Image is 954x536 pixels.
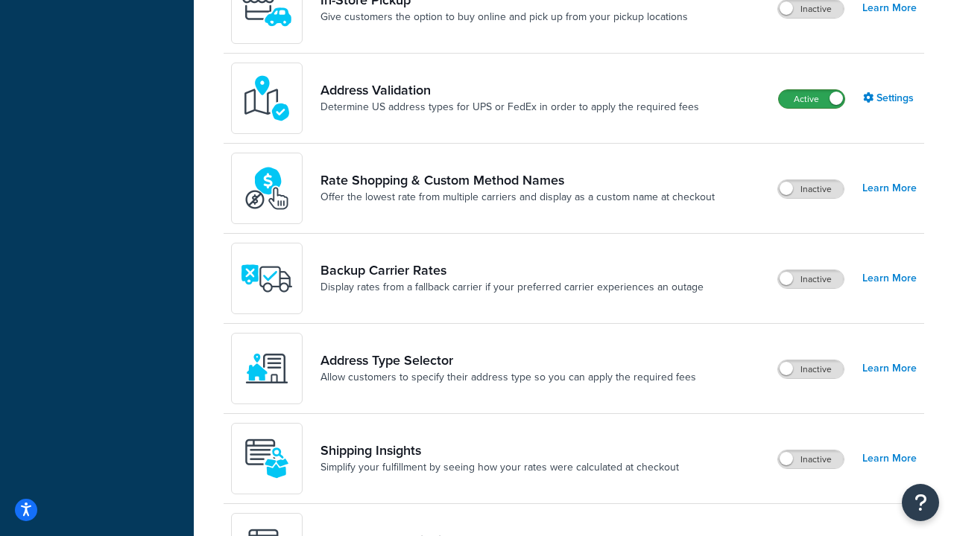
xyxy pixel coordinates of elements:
img: wNXZ4XiVfOSSwAAAABJRU5ErkJggg== [241,342,293,395]
img: Acw9rhKYsOEjAAAAAElFTkSuQmCC [241,433,293,485]
a: Learn More [862,178,917,199]
img: icon-duo-feat-rate-shopping-ecdd8bed.png [241,162,293,214]
a: Display rates from a fallback carrier if your preferred carrier experiences an outage [320,280,704,295]
a: Shipping Insights [320,442,679,459]
a: Learn More [862,358,917,379]
a: Address Type Selector [320,352,696,368]
label: Inactive [778,360,844,378]
a: Give customers the option to buy online and pick up from your pickup locations [320,10,688,25]
button: Open Resource Center [902,484,939,521]
label: Inactive [778,270,844,288]
a: Simplify your fulfillment by seeing how your rates were calculated at checkout [320,460,679,475]
img: icon-duo-feat-backup-carrier-4420b188.png [241,252,293,304]
label: Inactive [778,180,844,198]
label: Inactive [778,450,844,468]
label: Active [779,90,844,108]
a: Allow customers to specify their address type so you can apply the required fees [320,370,696,385]
a: Address Validation [320,82,699,98]
a: Backup Carrier Rates [320,262,704,278]
a: Offer the lowest rate from multiple carriers and display as a custom name at checkout [320,190,715,205]
img: kIG8fy0lQAAAABJRU5ErkJggg== [241,72,293,124]
a: Rate Shopping & Custom Method Names [320,172,715,188]
a: Learn More [862,268,917,289]
a: Determine US address types for UPS or FedEx in order to apply the required fees [320,100,699,115]
a: Learn More [862,448,917,469]
a: Settings [863,88,917,109]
